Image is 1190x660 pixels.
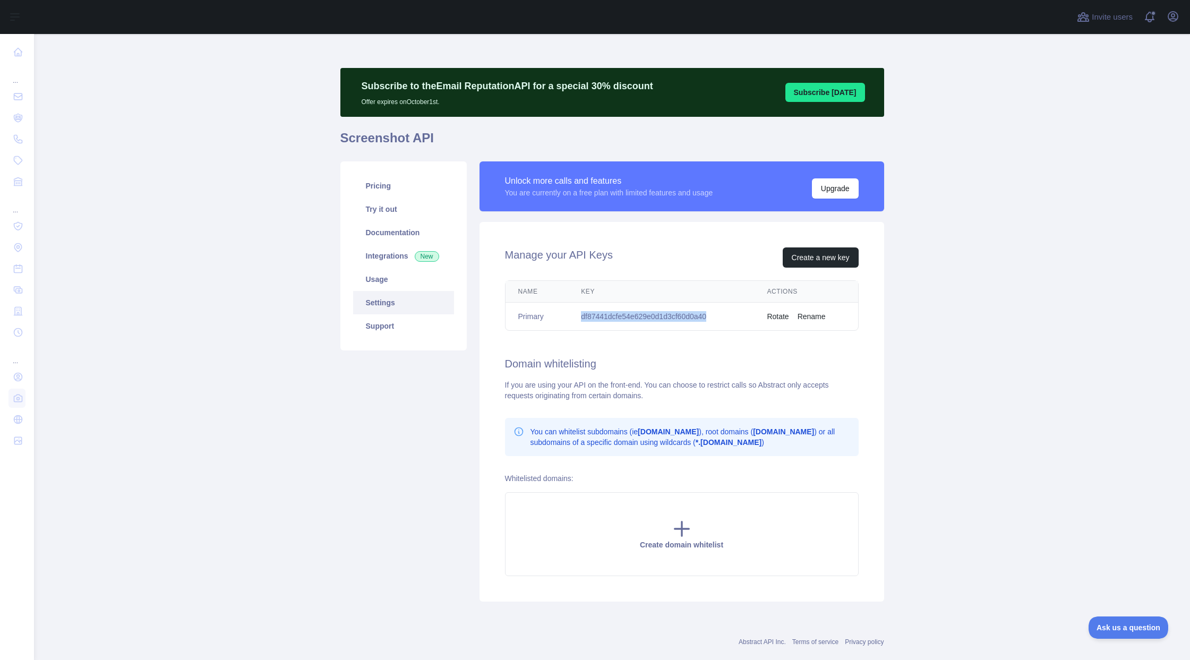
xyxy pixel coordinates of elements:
[568,281,754,303] th: Key
[767,311,789,322] button: Rotate
[505,474,573,483] label: Whitelisted domains:
[785,83,865,102] button: Subscribe [DATE]
[1089,616,1169,639] iframe: Toggle Customer Support
[353,244,454,268] a: Integrations New
[505,356,859,371] h2: Domain whitelisting
[505,187,713,198] div: You are currently on a free plan with limited features and usage
[415,251,439,262] span: New
[8,344,25,365] div: ...
[638,427,699,436] b: [DOMAIN_NAME]
[640,541,723,549] span: Create domain whitelist
[353,291,454,314] a: Settings
[845,638,884,646] a: Privacy policy
[353,314,454,338] a: Support
[340,130,884,155] h1: Screenshot API
[353,221,454,244] a: Documentation
[8,193,25,215] div: ...
[362,79,653,93] p: Subscribe to the Email Reputation API for a special 30 % discount
[505,380,859,401] div: If you are using your API on the front-end. You can choose to restrict calls so Abstract only acc...
[530,426,850,448] p: You can whitelist subdomains (ie ), root domains ( ) or all subdomains of a specific domain using...
[739,638,786,646] a: Abstract API Inc.
[754,281,858,303] th: Actions
[505,247,613,268] h2: Manage your API Keys
[783,247,859,268] button: Create a new key
[362,93,653,106] p: Offer expires on October 1st.
[505,175,713,187] div: Unlock more calls and features
[8,64,25,85] div: ...
[353,174,454,198] a: Pricing
[753,427,814,436] b: [DOMAIN_NAME]
[812,178,859,199] button: Upgrade
[353,268,454,291] a: Usage
[506,303,569,331] td: Primary
[353,198,454,221] a: Try it out
[792,638,838,646] a: Terms of service
[696,438,761,447] b: *.[DOMAIN_NAME]
[1092,11,1133,23] span: Invite users
[506,281,569,303] th: Name
[1075,8,1135,25] button: Invite users
[568,303,754,331] td: df87441dcfe54e629e0d1d3cf60d0a40
[798,311,826,322] button: Rename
